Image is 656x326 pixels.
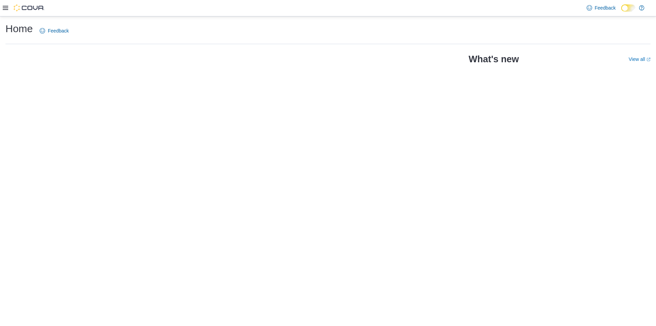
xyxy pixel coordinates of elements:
[37,24,71,38] a: Feedback
[629,56,651,62] a: View allExternal link
[14,4,44,11] img: Cova
[621,4,635,12] input: Dark Mode
[468,54,519,65] h2: What's new
[5,22,33,36] h1: Home
[584,1,618,15] a: Feedback
[48,27,69,34] span: Feedback
[646,57,651,62] svg: External link
[595,4,616,11] span: Feedback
